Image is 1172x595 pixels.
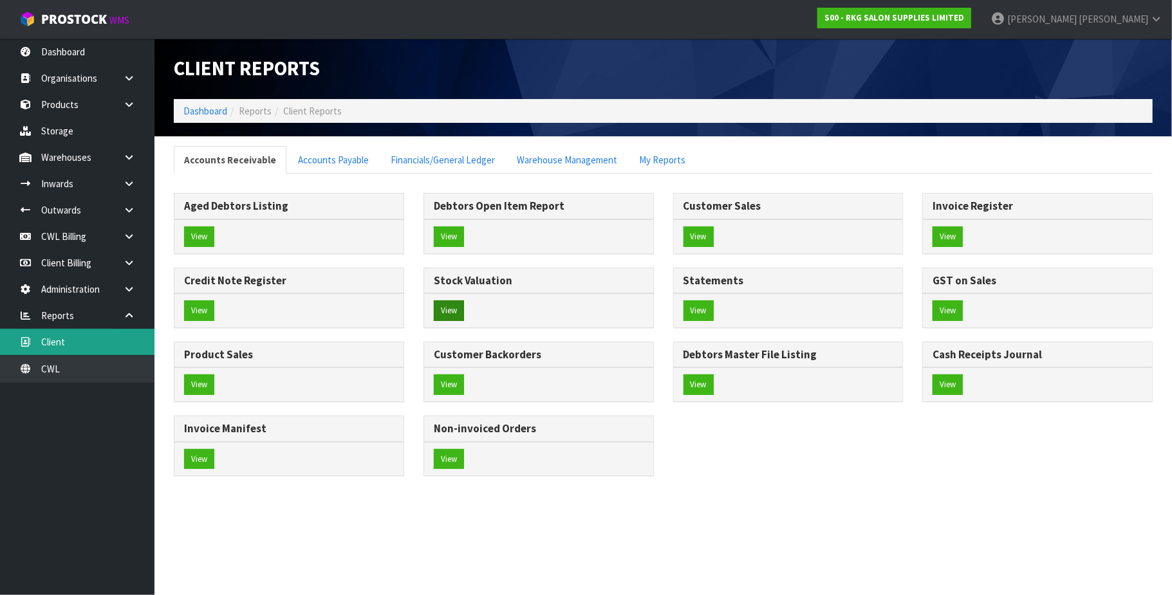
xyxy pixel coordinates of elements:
[184,300,214,321] button: View
[19,11,35,27] img: cube-alt.png
[629,146,696,174] a: My Reports
[434,300,464,321] button: View
[174,56,320,80] span: Client Reports
[933,300,963,321] button: View
[684,275,893,287] h3: Statements
[684,300,714,321] button: View
[933,374,963,395] button: View
[1007,13,1077,25] span: [PERSON_NAME]
[183,105,227,117] a: Dashboard
[933,349,1142,361] h3: Cash Receipts Journal
[184,423,394,435] h3: Invoice Manifest
[684,200,893,212] h3: Customer Sales
[434,374,464,395] button: View
[41,11,107,28] span: ProStock
[684,374,714,395] button: View
[434,449,464,470] button: View
[507,146,628,174] a: Warehouse Management
[174,146,286,174] a: Accounts Receivable
[824,12,964,23] strong: S00 - RKG SALON SUPPLIES LIMITED
[434,349,644,361] h3: Customer Backorders
[184,374,214,395] button: View
[933,275,1142,287] h3: GST on Sales
[434,226,464,247] button: View
[109,14,129,26] small: WMS
[434,200,644,212] h3: Debtors Open Item Report
[283,105,342,117] span: Client Reports
[239,105,272,117] span: Reports
[817,8,971,28] a: S00 - RKG SALON SUPPLIES LIMITED
[184,200,394,212] h3: Aged Debtors Listing
[684,226,714,247] button: View
[933,200,1142,212] h3: Invoice Register
[184,275,394,287] h3: Credit Note Register
[434,423,644,435] h3: Non-invoiced Orders
[288,146,379,174] a: Accounts Payable
[184,349,394,361] h3: Product Sales
[184,449,214,470] button: View
[380,146,505,174] a: Financials/General Ledger
[1079,13,1148,25] span: [PERSON_NAME]
[434,275,644,287] h3: Stock Valuation
[933,226,963,247] button: View
[684,349,893,361] h3: Debtors Master File Listing
[184,226,214,247] button: View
